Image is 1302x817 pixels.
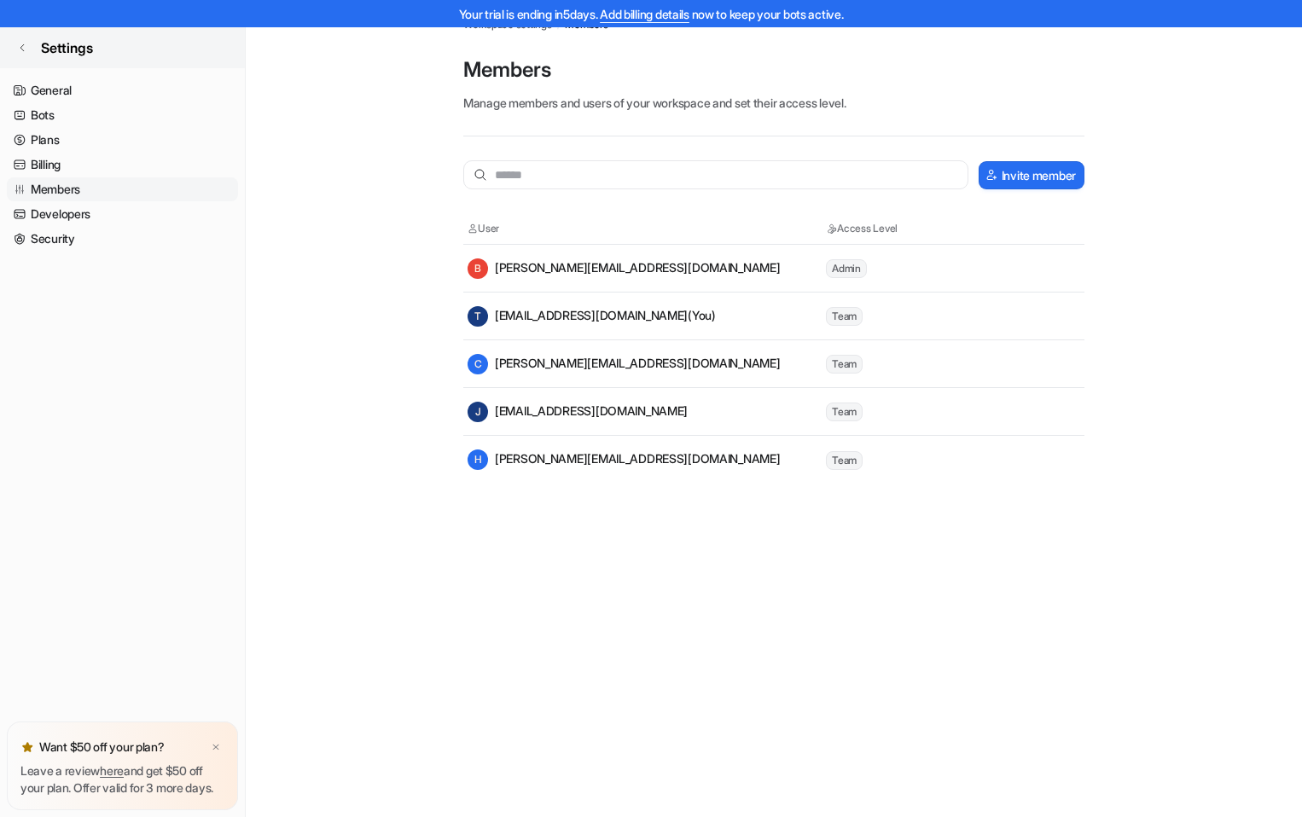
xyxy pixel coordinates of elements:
a: General [7,78,238,102]
img: User [468,223,478,234]
span: Team [826,403,863,421]
div: [EMAIL_ADDRESS][DOMAIN_NAME] (You) [468,306,716,327]
div: [PERSON_NAME][EMAIL_ADDRESS][DOMAIN_NAME] [468,354,781,374]
span: H [468,449,488,470]
span: Team [826,355,863,374]
p: Want $50 off your plan? [39,739,165,756]
a: Developers [7,202,238,226]
div: [PERSON_NAME][EMAIL_ADDRESS][DOMAIN_NAME] [468,449,781,470]
span: Admin [826,259,867,278]
div: [EMAIL_ADDRESS][DOMAIN_NAME] [468,402,688,422]
span: B [468,258,488,279]
a: Billing [7,153,238,177]
p: Manage members and users of your workspace and set their access level. [463,94,1084,112]
p: Members [463,56,1084,84]
a: Add billing details [600,7,689,21]
img: x [211,742,221,753]
a: here [100,763,124,778]
p: Leave a review and get $50 off your plan. Offer valid for 3 more days. [20,762,224,797]
span: Team [826,451,863,470]
a: Security [7,227,238,251]
span: Settings [41,38,93,58]
span: Team [826,307,863,326]
button: Invite member [979,161,1084,189]
span: J [468,402,488,422]
div: [PERSON_NAME][EMAIL_ADDRESS][DOMAIN_NAME] [468,258,781,279]
th: User [467,220,825,237]
img: star [20,740,34,754]
a: Plans [7,128,238,152]
span: C [468,354,488,374]
a: Members [7,177,238,201]
img: Access Level [826,223,837,234]
th: Access Level [825,220,979,237]
a: Bots [7,103,238,127]
span: T [468,306,488,327]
